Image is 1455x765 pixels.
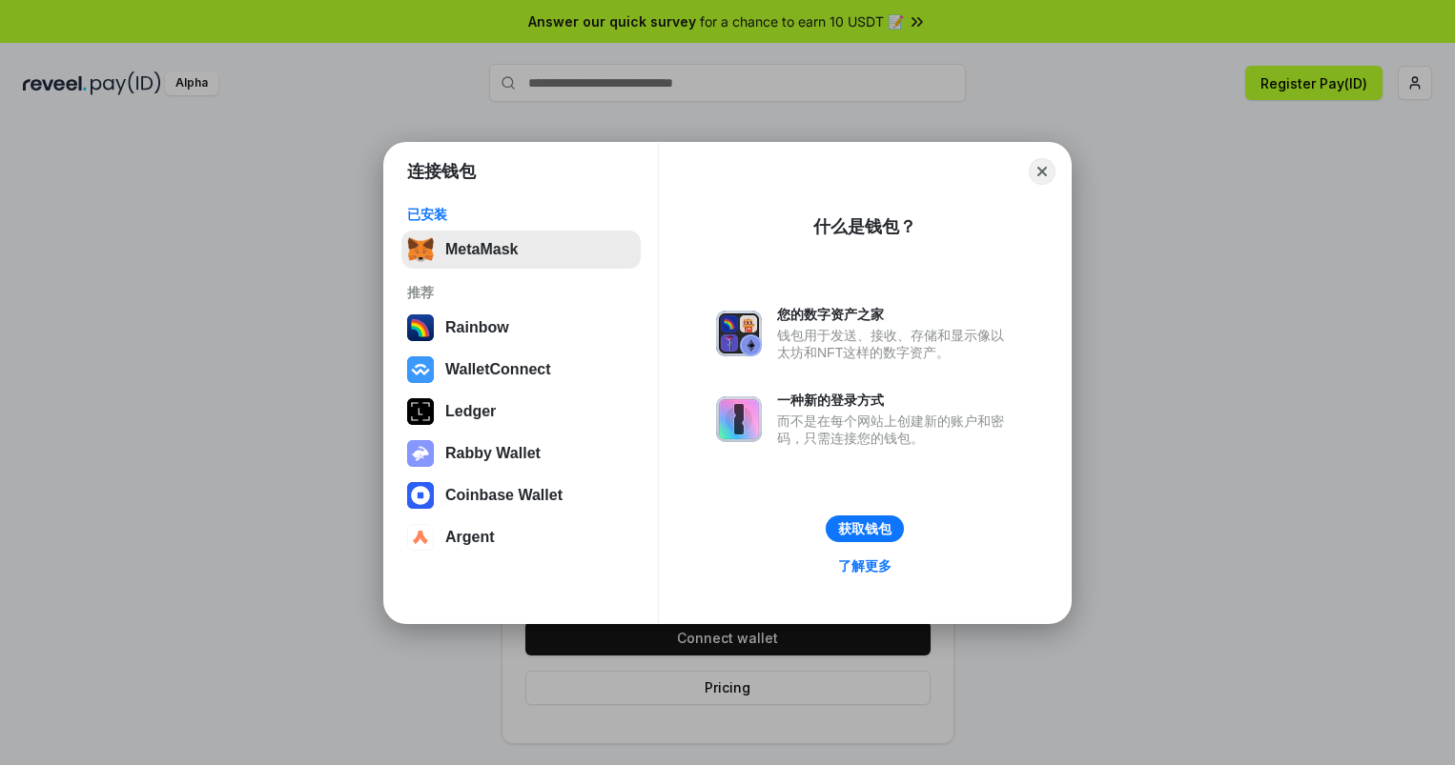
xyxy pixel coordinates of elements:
img: svg+xml,%3Csvg%20width%3D%2228%22%20height%3D%2228%22%20viewBox%3D%220%200%2028%2028%22%20fill%3D... [407,524,434,551]
button: Coinbase Wallet [401,476,641,514]
div: 了解更多 [838,557,891,574]
div: 推荐 [407,284,635,301]
div: 而不是在每个网站上创建新的账户和密码，只需连接您的钱包。 [777,413,1014,447]
div: 获取钱包 [838,520,891,537]
button: Ledger [401,393,641,431]
div: WalletConnect [445,361,551,378]
h1: 连接钱包 [407,160,476,183]
img: svg+xml,%3Csvg%20width%3D%2228%22%20height%3D%2228%22%20viewBox%3D%220%200%2028%2028%22%20fill%3D... [407,356,434,383]
button: Rainbow [401,309,641,347]
div: Rainbow [445,319,509,336]
div: 您的数字资产之家 [777,306,1014,323]
button: MetaMask [401,231,641,269]
button: Argent [401,518,641,556]
img: svg+xml,%3Csvg%20xmlns%3D%22http%3A%2F%2Fwww.w3.org%2F2000%2Fsvg%22%20fill%3D%22none%22%20viewBox... [716,396,762,442]
div: Argent [445,529,495,546]
img: svg+xml,%3Csvg%20xmlns%3D%22http%3A%2F%2Fwww.w3.org%2F2000%2Fsvg%22%20fill%3D%22none%22%20viewBox... [716,311,762,356]
img: svg+xml,%3Csvg%20fill%3D%22none%22%20height%3D%2233%22%20viewBox%3D%220%200%2035%2033%22%20width%... [407,236,434,263]
button: WalletConnect [401,351,641,389]
img: svg+xml,%3Csvg%20width%3D%2228%22%20height%3D%2228%22%20viewBox%3D%220%200%2028%2028%22%20fill%3D... [407,482,434,509]
a: 了解更多 [827,554,903,578]
div: 钱包用于发送、接收、存储和显示像以太坊和NFT这样的数字资产。 [777,327,1014,361]
img: svg+xml,%3Csvg%20xmlns%3D%22http%3A%2F%2Fwww.w3.org%2F2000%2Fsvg%22%20fill%3D%22none%22%20viewBox... [407,440,434,467]
div: 一种新的登录方式 [777,392,1014,409]
div: MetaMask [445,241,518,258]
div: Ledger [445,403,496,420]
div: Rabby Wallet [445,445,541,462]
button: Close [1029,158,1055,185]
div: 什么是钱包？ [813,215,916,238]
img: svg+xml,%3Csvg%20xmlns%3D%22http%3A%2F%2Fwww.w3.org%2F2000%2Fsvg%22%20width%3D%2228%22%20height%3... [407,398,434,425]
img: svg+xml,%3Csvg%20width%3D%22120%22%20height%3D%22120%22%20viewBox%3D%220%200%20120%20120%22%20fil... [407,314,434,341]
div: Coinbase Wallet [445,487,563,504]
button: Rabby Wallet [401,434,641,473]
div: 已安装 [407,206,635,223]
button: 获取钱包 [826,515,904,542]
